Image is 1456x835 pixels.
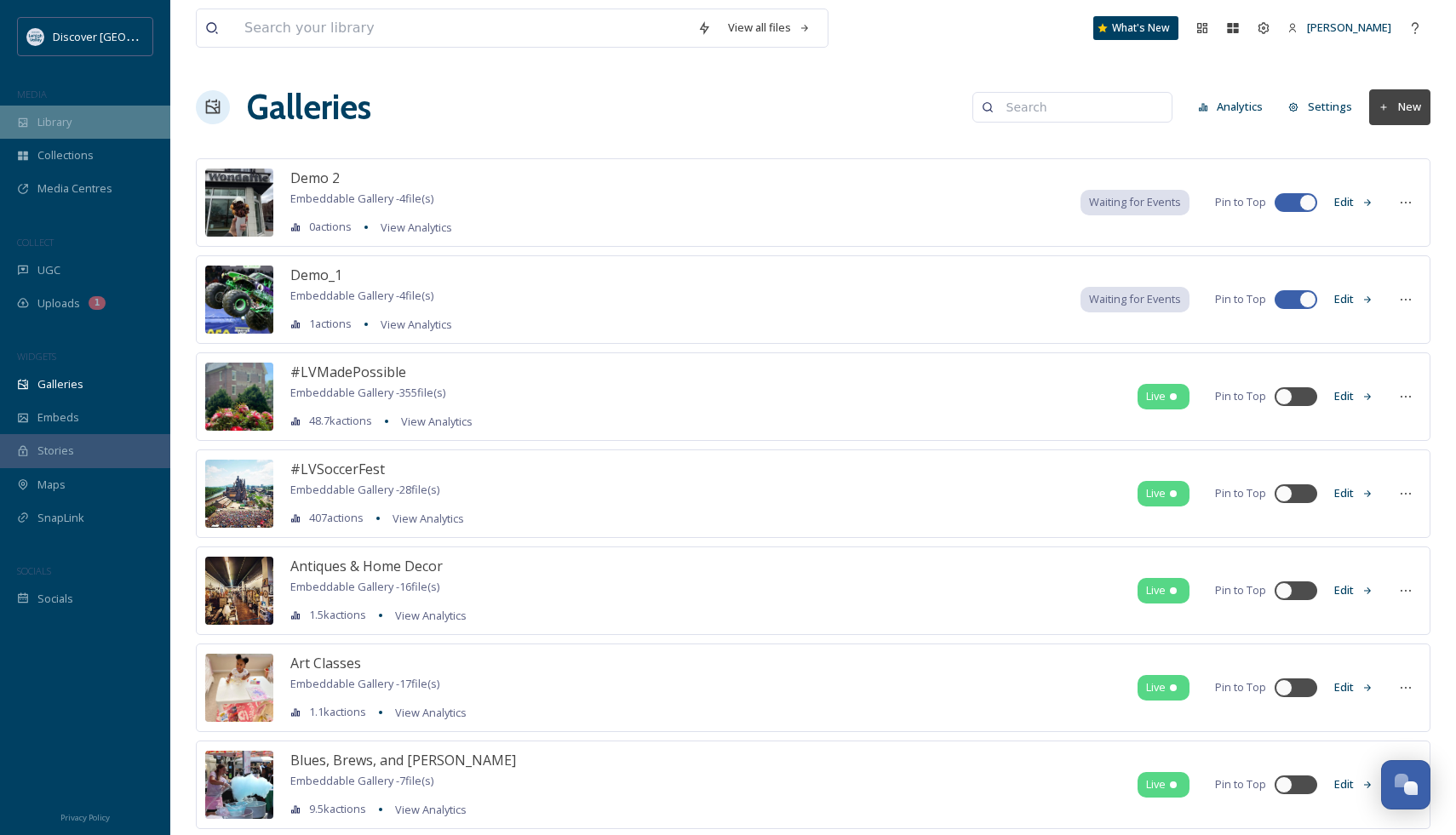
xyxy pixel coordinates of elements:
[372,217,452,237] a: View Analytics
[290,385,445,400] span: Embeddable Gallery - 355 file(s)
[1093,16,1178,40] a: What's New
[60,806,110,826] a: Privacy Policy
[1280,90,1361,123] button: Settings
[1215,291,1266,307] span: Pin to Top
[247,82,371,133] a: Galleries
[290,169,340,187] span: Demo 2
[1215,582,1266,598] span: Pin to Top
[53,28,208,44] span: Discover [GEOGRAPHIC_DATA]
[1215,776,1266,792] span: Pin to Top
[37,409,79,426] span: Embeds
[37,591,73,607] span: Socials
[1146,679,1166,695] span: Live
[290,288,433,303] span: Embeddable Gallery - 4 file(s)
[384,508,464,529] a: View Analytics
[1307,20,1391,35] span: [PERSON_NAME]
[1215,485,1266,501] span: Pin to Top
[1326,186,1382,219] button: Edit
[1215,679,1266,695] span: Pin to Top
[372,314,452,335] a: View Analytics
[1146,485,1166,501] span: Live
[395,705,467,720] span: View Analytics
[290,751,516,769] span: Blues, Brews, and [PERSON_NAME]
[37,114,72,130] span: Library
[37,180,112,197] span: Media Centres
[37,477,66,493] span: Maps
[205,751,273,819] img: 26ca6d37-dc2b-4f6e-abf5-6e1b5b158dd8.jpg
[290,579,439,594] span: Embeddable Gallery - 16 file(s)
[998,90,1163,124] input: Search
[27,28,44,45] img: DLV-Blue-Stacked%20%281%29.png
[1089,291,1181,307] span: Waiting for Events
[1146,388,1166,404] span: Live
[290,482,439,497] span: Embeddable Gallery - 28 file(s)
[1280,90,1369,123] a: Settings
[290,773,433,788] span: Embeddable Gallery - 7 file(s)
[381,317,452,332] span: View Analytics
[290,676,439,691] span: Embeddable Gallery - 17 file(s)
[1215,388,1266,404] span: Pin to Top
[387,702,467,723] a: View Analytics
[309,704,366,720] span: 1.1k actions
[205,169,273,237] img: 6ca63c29-9f32-48ff-a295-67c896cf62a5.jpg
[205,557,273,625] img: 07ecb830-318b-4f4c-bf6d-dadc72c4007b.jpg
[1326,671,1382,704] button: Edit
[387,605,467,626] a: View Analytics
[1326,380,1382,413] button: Edit
[1326,574,1382,607] button: Edit
[290,557,443,575] span: Antiques & Home Decor
[37,510,84,526] span: SnapLink
[1326,768,1382,801] button: Edit
[205,363,273,431] img: 091169d2-dcdb-4234-9abb-3872140c9d39.jpg
[393,511,464,526] span: View Analytics
[1215,194,1266,210] span: Pin to Top
[381,220,452,235] span: View Analytics
[1146,582,1166,598] span: Live
[1146,776,1166,792] span: Live
[309,219,352,235] span: 0 actions
[290,654,361,672] span: Art Classes
[205,266,273,334] img: e7ed4784-d922-4a55-a4d2-f9f247088edf.jpg
[37,295,80,312] span: Uploads
[290,363,406,381] span: #LVMadePossible
[387,799,467,820] a: View Analytics
[1279,11,1400,44] a: [PERSON_NAME]
[309,607,366,623] span: 1.5k actions
[309,316,352,332] span: 1 actions
[290,266,342,284] span: Demo_1
[236,9,689,47] input: Search your library
[37,147,94,163] span: Collections
[309,413,372,429] span: 48.7k actions
[205,460,273,528] img: e280fcf9-2f6b-4d22-b5f9-64449eeab56b.jpg
[290,460,385,478] span: #LVSoccerFest
[395,608,467,623] span: View Analytics
[37,376,83,392] span: Galleries
[1326,477,1382,510] button: Edit
[60,812,110,823] span: Privacy Policy
[1381,760,1430,809] button: Open Chat
[205,654,273,722] img: 7140dcbf-0989-43e1-90e3-706d15312db8.jpg
[401,414,473,429] span: View Analytics
[17,236,54,249] span: COLLECT
[89,296,106,310] div: 1
[1326,283,1382,316] button: Edit
[1369,89,1430,124] button: New
[290,191,433,206] span: Embeddable Gallery - 4 file(s)
[17,564,51,577] span: SOCIALS
[37,262,60,278] span: UGC
[1089,194,1181,210] span: Waiting for Events
[1189,90,1281,123] a: Analytics
[17,350,56,363] span: WIDGETS
[395,802,467,817] span: View Analytics
[1189,90,1272,123] button: Analytics
[393,411,473,432] a: View Analytics
[17,88,47,100] span: MEDIA
[719,11,819,44] a: View all files
[37,443,74,459] span: Stories
[309,801,366,817] span: 9.5k actions
[309,510,364,526] span: 407 actions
